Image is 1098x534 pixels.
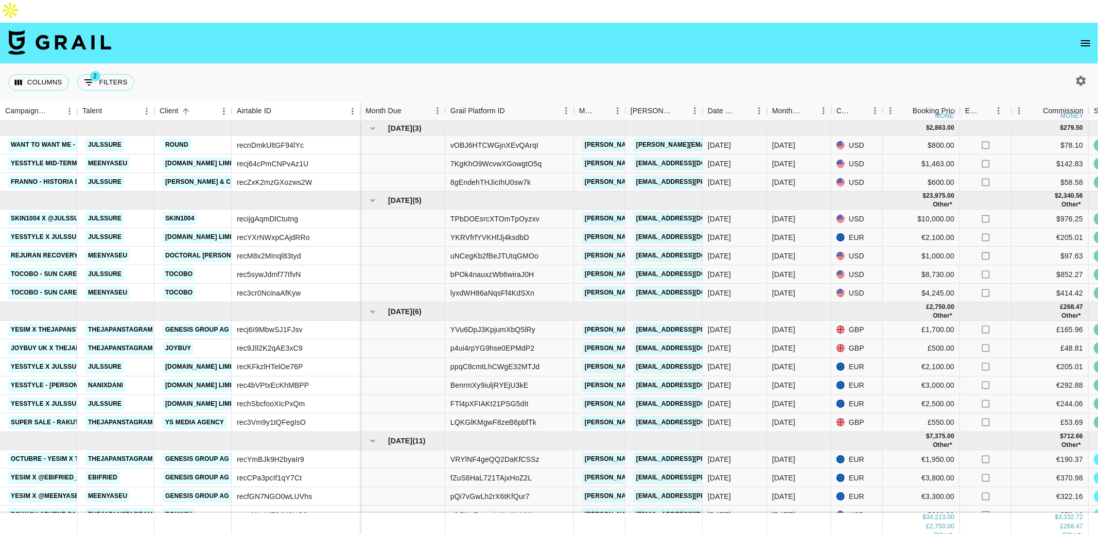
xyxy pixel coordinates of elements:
[772,361,795,372] div: Sep '25
[450,251,538,261] div: uNCegKb2fBeJTUtqGMOo
[85,379,126,392] a: nanixdani
[708,159,731,169] div: 27/5/2025
[772,251,795,261] div: Aug '25
[930,303,954,312] div: 2,750.00
[708,288,731,298] div: 18/7/2025
[926,124,930,132] div: $
[450,491,530,502] div: pQi7vGwLh2rX6tKfQur7
[412,195,422,205] span: ( 5 )
[163,379,247,392] a: [DOMAIN_NAME] LIMITED
[708,214,731,224] div: 25/6/2025
[237,454,304,464] div: recYmBJk9H2byaIr9
[1012,414,1089,432] div: £53.69
[625,101,703,121] div: Booker
[1060,432,1064,441] div: $
[1061,441,1081,449] span: € 883.51
[634,231,749,244] a: [EMAIL_ADDRESS][DOMAIN_NAME]
[687,103,703,118] button: Menu
[237,177,312,187] div: recZxK2mzGXozws2W
[365,434,380,448] button: hide children
[163,453,232,466] a: Genesis Group AG
[237,251,301,261] div: recM8x2MInql83tyd
[772,380,795,390] div: Sep '25
[853,104,867,118] button: Sort
[708,177,731,187] div: 17/7/2025
[772,269,795,280] div: Aug '25
[1012,247,1089,265] div: $97.63
[883,210,960,228] div: $10,000.00
[1012,469,1089,487] div: €370.98
[1012,173,1089,192] div: $58.58
[708,324,731,335] div: 29/8/2025
[450,361,539,372] div: ppqC8cmtLhCWgE32MTJd
[237,361,303,372] div: recKFkzlHTelOe76P
[831,247,883,265] div: USD
[163,157,247,170] a: [DOMAIN_NAME] LIMITED
[582,157,803,170] a: [PERSON_NAME][EMAIL_ADDRESS][PERSON_NAME][DOMAIN_NAME]
[85,268,124,281] a: julssure
[450,454,539,464] div: VRYlNF4geQQ2DaKfCSSz
[582,231,803,244] a: [PERSON_NAME][EMAIL_ADDRESS][PERSON_NAME][DOMAIN_NAME]
[402,104,416,118] button: Sort
[772,399,795,409] div: Sep '25
[634,490,801,503] a: [EMAIL_ADDRESS][PERSON_NAME][DOMAIN_NAME]
[163,508,195,521] a: Bokksu
[898,104,913,118] button: Sort
[582,379,803,392] a: [PERSON_NAME][EMAIL_ADDRESS][PERSON_NAME][DOMAIN_NAME]
[708,343,731,353] div: 29/8/2025
[883,228,960,247] div: €2,100.00
[237,399,305,409] div: rechSbcfooXIcPxQm
[237,214,298,224] div: recijgAqmDlCtutng
[1061,201,1081,208] span: € 205.01
[163,342,194,355] a: JOYBUY
[1012,321,1089,339] div: £165.96
[831,358,883,376] div: EUR
[85,360,124,373] a: julssure
[412,123,422,133] span: ( 3 )
[505,104,519,118] button: Sort
[708,399,731,409] div: 12/9/2025
[8,471,80,484] a: YESIM x @ebifried_
[708,140,731,150] div: 11/7/2025
[8,231,136,244] a: Yesstyle x Julssure - AGOSTO 2025
[85,176,124,188] a: julssure
[163,231,247,244] a: [DOMAIN_NAME] LIMITED
[1012,228,1089,247] div: €205.01
[388,195,412,205] span: [DATE]
[836,101,853,121] div: Currency
[1060,124,1064,132] div: $
[634,416,749,429] a: [EMAIL_ADDRESS][DOMAIN_NAME]
[8,360,150,373] a: Yesstyle x Julssure - SEPTIEMBRE 2025
[8,249,121,262] a: Rejuran Recovery - 345 cream
[634,268,749,281] a: [EMAIL_ADDRESS][DOMAIN_NAME]
[883,487,960,506] div: €3,300.00
[1060,113,1084,119] div: money
[271,104,286,118] button: Sort
[1058,192,1083,200] div: 2,340.56
[85,139,124,151] a: julssure
[77,101,154,121] div: Talent
[450,288,534,298] div: lyxdWH86aNqsFf4KdSXn
[237,343,303,353] div: rec9JIl2K2qAE3xC9
[582,176,803,188] a: [PERSON_NAME][EMAIL_ADDRESS][PERSON_NAME][DOMAIN_NAME]
[772,101,801,121] div: Month Due
[8,268,150,281] a: TOCOBO - Sun Care Press Kit campaign
[582,286,803,299] a: [PERSON_NAME][EMAIL_ADDRESS][PERSON_NAME][DOMAIN_NAME]
[90,71,100,81] span: 2
[8,74,69,91] button: Select columns
[1055,192,1058,200] div: $
[772,454,795,464] div: Oct '25
[831,210,883,228] div: USD
[933,441,952,449] span: € 9,050.00
[883,395,960,414] div: €2,500.00
[559,103,574,118] button: Menu
[85,249,130,262] a: meenyaseu
[8,398,233,410] a: YesStyle x Julssure - [PERSON_NAME] Seguidores Septiembre
[883,339,960,358] div: £500.00
[237,269,301,280] div: rec5sywJdmf77IfvN
[831,395,883,414] div: EUR
[388,306,412,317] span: [DATE]
[831,321,883,339] div: GBP
[582,342,803,355] a: [PERSON_NAME][EMAIL_ADDRESS][PERSON_NAME][DOMAIN_NAME]
[8,323,106,336] a: YESIM x thejapanstagram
